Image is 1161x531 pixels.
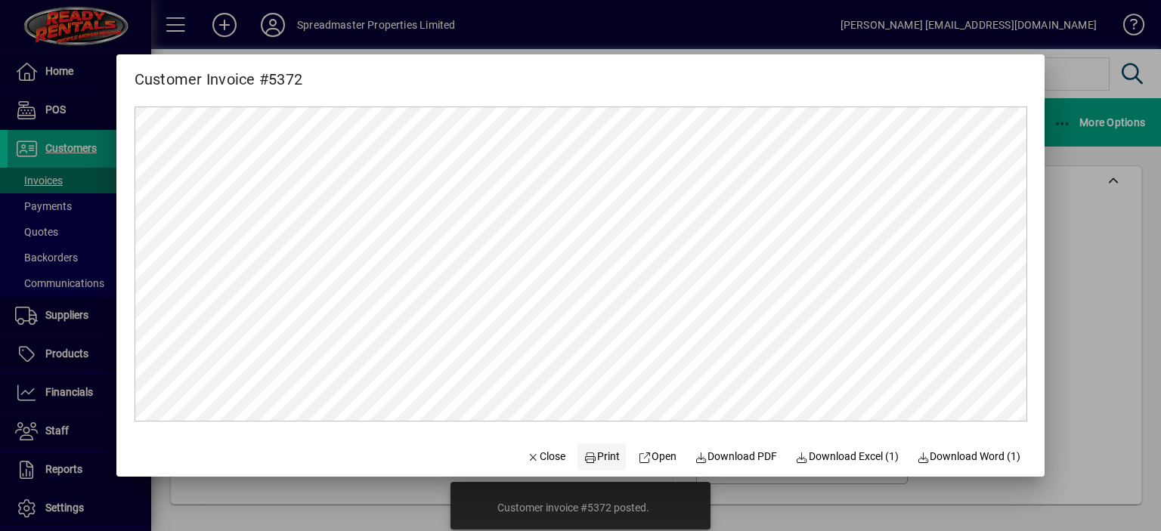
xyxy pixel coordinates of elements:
span: Print [584,449,621,465]
span: Download PDF [695,449,778,465]
button: Print [577,443,626,471]
button: Download Excel (1) [789,443,905,471]
a: Download PDF [689,443,784,471]
button: Close [521,443,572,471]
h2: Customer Invoice #5372 [116,54,321,91]
span: Close [527,449,566,465]
a: Open [632,443,683,471]
span: Open [638,449,676,465]
span: Download Word (1) [917,449,1021,465]
span: Download Excel (1) [795,449,899,465]
button: Download Word (1) [911,443,1027,471]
